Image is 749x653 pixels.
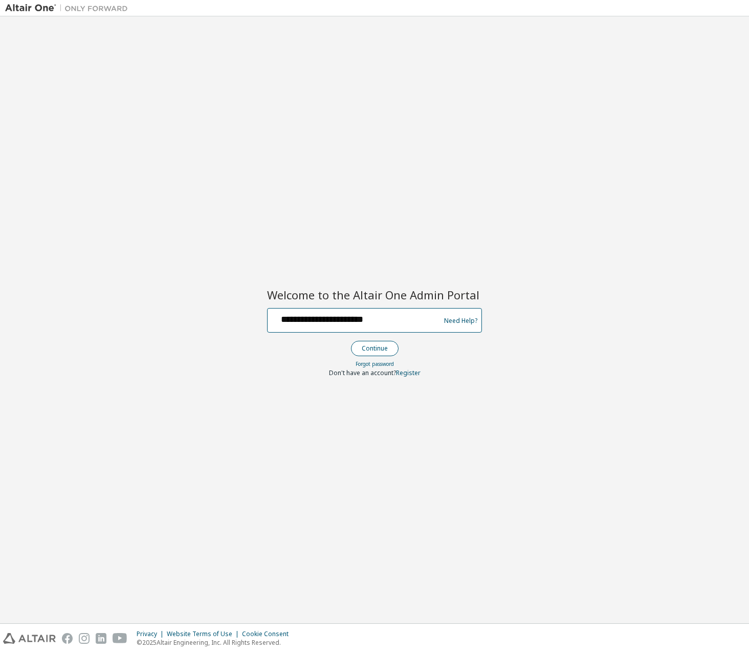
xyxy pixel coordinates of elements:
p: © 2025 Altair Engineering, Inc. All Rights Reserved. [137,638,295,647]
img: altair_logo.svg [3,633,56,644]
img: Altair One [5,3,133,13]
h2: Welcome to the Altair One Admin Portal [267,288,482,302]
a: Need Help? [444,320,477,321]
img: youtube.svg [113,633,127,644]
span: Don't have an account? [329,368,396,377]
img: instagram.svg [79,633,90,644]
a: Register [396,368,421,377]
img: facebook.svg [62,633,73,644]
img: linkedin.svg [96,633,106,644]
div: Website Terms of Use [167,630,242,638]
button: Continue [351,341,399,356]
div: Cookie Consent [242,630,295,638]
div: Privacy [137,630,167,638]
a: Forgot password [356,360,394,367]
